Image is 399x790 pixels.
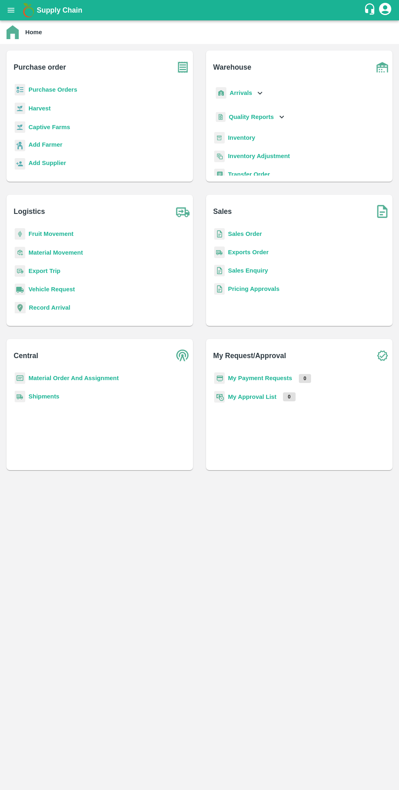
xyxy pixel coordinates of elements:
p: 0 [299,374,311,383]
img: whTransfer [214,169,225,180]
img: material [15,246,25,259]
img: soSales [372,201,392,222]
p: 0 [283,392,296,401]
img: vehicle [15,284,25,295]
a: Exports Order [228,249,269,255]
img: shipments [15,391,25,403]
a: Add Supplier [28,158,66,169]
a: Material Order And Assignment [28,375,119,381]
a: Material Movement [28,249,83,256]
img: payment [214,372,225,384]
b: Logistics [14,206,45,217]
img: supplier [15,158,25,170]
img: central [173,345,193,366]
b: Home [25,29,42,35]
a: Shipments [28,393,59,400]
a: Sales Enquiry [228,267,268,274]
img: sales [214,228,225,240]
img: reciept [15,84,25,96]
b: Add Farmer [28,141,62,148]
a: Inventory Adjustment [228,153,290,159]
b: Add Supplier [28,160,66,166]
img: qualityReport [216,112,226,122]
a: Record Arrival [29,304,70,311]
a: Pricing Approvals [228,286,279,292]
b: Sales [213,206,232,217]
a: Purchase Orders [28,86,77,93]
img: harvest [15,121,25,133]
div: customer-support [364,3,378,18]
a: Vehicle Request [28,286,75,293]
img: fruit [15,228,25,240]
a: Supply Chain [37,4,364,16]
img: truck [173,201,193,222]
img: delivery [15,265,25,277]
img: approval [214,391,225,403]
b: Warehouse [213,62,252,73]
img: check [372,345,392,366]
a: Inventory [228,134,255,141]
img: shipments [214,246,225,258]
a: Export Trip [28,268,60,274]
img: purchase [173,57,193,77]
img: warehouse [372,57,392,77]
a: Captive Farms [28,124,70,130]
div: account of current user [378,2,392,19]
a: Sales Order [228,231,262,237]
img: logo [20,2,37,18]
img: inventory [214,150,225,162]
img: sales [214,283,225,295]
a: My Approval List [228,394,276,400]
img: farmer [15,140,25,152]
img: harvest [15,102,25,114]
b: Supply Chain [37,6,82,14]
b: Quality Reports [229,114,274,120]
img: sales [214,265,225,277]
a: Fruit Movement [28,231,74,237]
img: home [7,25,19,39]
button: open drawer [2,1,20,20]
a: My Payment Requests [228,375,292,381]
div: Arrivals [214,84,265,102]
img: whInventory [214,132,225,144]
img: whArrival [216,87,226,99]
img: recordArrival [15,302,26,313]
a: Add Farmer [28,140,62,151]
div: Quality Reports [214,109,286,125]
a: Harvest [28,105,50,112]
b: Central [14,350,38,361]
b: Arrivals [230,90,252,96]
b: Purchase order [14,62,66,73]
a: Transfer Order [228,171,270,178]
b: My Request/Approval [213,350,286,361]
img: centralMaterial [15,372,25,384]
